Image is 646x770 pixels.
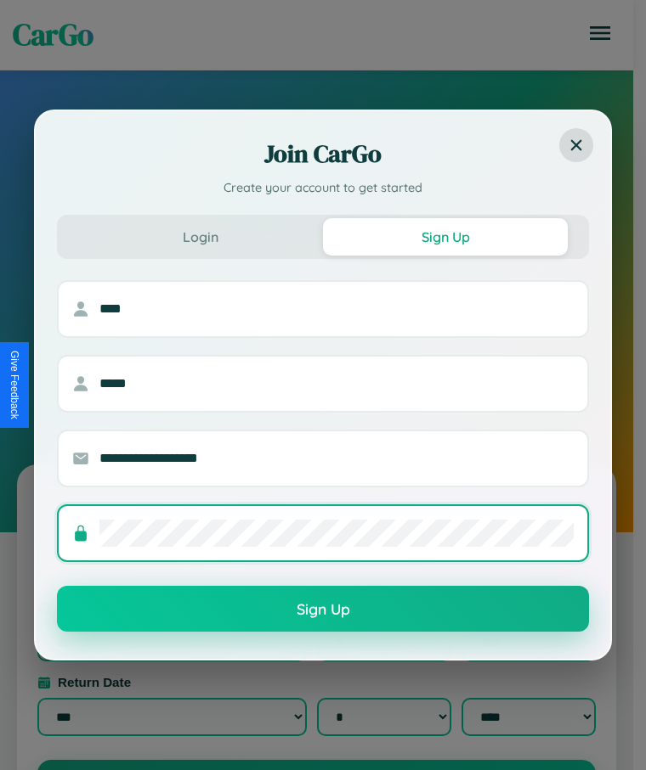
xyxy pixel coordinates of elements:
[8,351,20,419] div: Give Feedback
[57,137,589,171] h2: Join CarGo
[323,218,568,256] button: Sign Up
[57,179,589,198] p: Create your account to get started
[57,586,589,632] button: Sign Up
[78,218,323,256] button: Login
